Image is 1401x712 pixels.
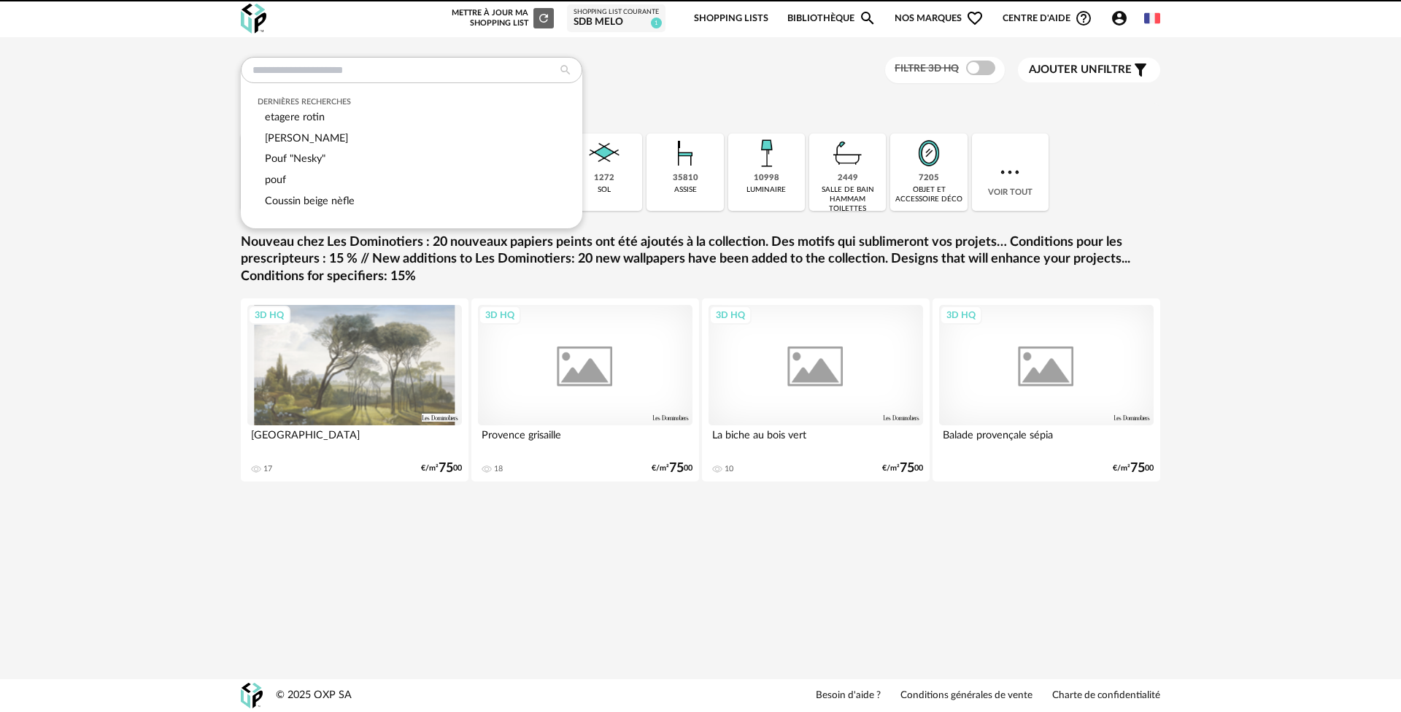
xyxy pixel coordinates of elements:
[940,306,982,325] div: 3D HQ
[276,689,352,703] div: © 2025 OXP SA
[537,14,550,22] span: Refresh icon
[265,196,355,206] span: Coussin beige nèfle
[247,425,462,454] div: [GEOGRAPHIC_DATA]
[754,173,779,184] div: 10998
[895,1,984,36] span: Nos marques
[265,153,325,164] span: Pouf "Nesky"
[1029,63,1132,77] span: filtre
[241,234,1160,285] a: Nouveau chez Les Dominotiers : 20 nouveaux papiers peints ont été ajoutés à la collection. Des mo...
[1029,64,1097,75] span: Ajouter un
[882,463,923,473] div: €/m² 00
[1018,58,1160,82] button: Ajouter unfiltre Filter icon
[919,173,939,184] div: 7205
[787,1,876,36] a: BibliothèqueMagnify icon
[972,133,1049,211] div: Voir tout
[674,185,697,195] div: assise
[1132,61,1149,79] span: Filter icon
[665,133,705,173] img: Assise.png
[241,683,263,708] img: OXP
[479,306,521,325] div: 3D HQ
[746,133,786,173] img: Luminaire.png
[814,185,881,214] div: salle de bain hammam toilettes
[933,298,1160,481] a: 3D HQ Balade provençale sépia €/m²7500
[997,159,1023,185] img: more.7b13dc1.svg
[725,464,733,474] div: 10
[709,306,752,325] div: 3D HQ
[1111,9,1135,27] span: Account Circle icon
[1130,463,1145,473] span: 75
[966,9,984,27] span: Heart Outline icon
[651,18,662,28] span: 1
[248,306,290,325] div: 3D HQ
[1144,10,1160,26] img: fr
[709,425,923,454] div: La biche au bois vert
[574,8,659,17] div: Shopping List courante
[598,185,611,195] div: sol
[241,4,266,34] img: OXP
[1052,689,1160,703] a: Charte de confidentialité
[1111,9,1128,27] span: Account Circle icon
[673,173,698,184] div: 35810
[265,112,325,123] span: etagere rotin
[838,173,858,184] div: 2449
[265,174,286,185] span: pouf
[471,298,699,481] a: 3D HQ Provence grisaille 18 €/m²7500
[895,63,959,74] span: Filtre 3D HQ
[816,689,881,703] a: Besoin d'aide ?
[574,8,659,29] a: Shopping List courante sdb melo 1
[421,463,462,473] div: €/m² 00
[746,185,786,195] div: luminaire
[584,133,624,173] img: Sol.png
[694,1,768,36] a: Shopping Lists
[263,464,272,474] div: 17
[652,463,692,473] div: €/m² 00
[1075,9,1092,27] span: Help Circle Outline icon
[478,425,692,454] div: Provence grisaille
[900,689,1033,703] a: Conditions générales de vente
[449,8,554,28] div: Mettre à jour ma Shopping List
[265,133,348,144] span: [PERSON_NAME]
[669,463,684,473] span: 75
[494,464,503,474] div: 18
[1003,9,1092,27] span: Centre d'aideHelp Circle Outline icon
[702,298,930,481] a: 3D HQ La biche au bois vert 10 €/m²7500
[258,97,566,107] div: Dernières recherches
[1113,463,1154,473] div: €/m² 00
[828,133,868,173] img: Salle%20de%20bain.png
[900,463,914,473] span: 75
[439,463,453,473] span: 75
[574,16,659,29] div: sdb melo
[859,9,876,27] span: Magnify icon
[939,425,1154,454] div: Balade provençale sépia
[909,133,949,173] img: Miroir.png
[241,298,468,481] a: 3D HQ [GEOGRAPHIC_DATA] 17 €/m²7500
[895,185,962,204] div: objet et accessoire déco
[594,173,614,184] div: 1272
